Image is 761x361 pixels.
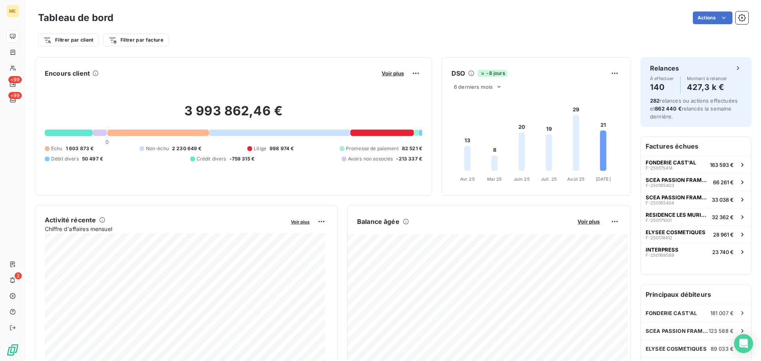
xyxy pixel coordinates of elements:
[229,155,255,162] span: -759 315 €
[6,344,19,356] img: Logo LeanPay
[655,105,681,112] span: 862 440 €
[687,81,727,94] h4: 427,3 k €
[646,166,673,170] span: F-250175414
[712,214,734,220] span: 32 362 €
[710,310,734,316] span: 181 007 €
[693,11,732,24] button: Actions
[650,97,738,120] span: relances ou actions effectuées et relancés la semaine dernière.
[646,194,709,201] span: SCEA PASSION FRAMBOISES
[402,145,422,152] span: 82 521 €
[646,253,674,258] span: F-250169589
[646,310,697,316] span: FONDERIE CAST'AL
[45,69,90,78] h6: Encours client
[641,285,751,304] h6: Principaux débiteurs
[8,92,22,99] span: +99
[646,177,710,183] span: SCEA PASSION FRAMBOISES
[45,225,285,233] span: Chiffre d'affaires mensuel
[713,179,734,185] span: 66 261 €
[575,218,602,225] button: Voir plus
[711,346,734,352] span: 89 033 €
[646,328,709,334] span: SCEA PASSION FRAMBOISES
[650,63,679,73] h6: Relances
[103,34,168,46] button: Filtrer par facture
[710,162,734,168] span: 163 593 €
[45,215,96,225] h6: Activité récente
[172,145,202,152] span: 2 230 649 €
[641,225,751,243] button: ELYSEE COSMETIQUESF-25017441228 961 €
[596,176,611,182] tspan: [DATE]
[454,84,493,90] span: 6 derniers mois
[6,5,19,17] div: ME
[379,70,406,77] button: Voir plus
[514,176,530,182] tspan: Juin 25
[646,201,674,205] span: F-250165404
[650,81,674,94] h4: 140
[478,70,507,77] span: -8 jours
[646,235,672,240] span: F-250174412
[8,76,22,83] span: +99
[713,231,734,238] span: 28 961 €
[460,176,475,182] tspan: Avr. 25
[254,145,266,152] span: Litige
[289,218,312,225] button: Voir plus
[734,334,753,353] div: Open Intercom Messenger
[646,218,671,223] span: F-250171001
[646,246,679,253] span: INTERPRESS
[646,346,707,352] span: ELYSEE COSMETIQUES
[346,145,399,152] span: Promesse de paiement
[396,155,422,162] span: -213 337 €
[38,34,99,46] button: Filtrer par client
[291,219,310,225] span: Voir plus
[146,145,169,152] span: Non-échu
[712,197,734,203] span: 33 038 €
[712,249,734,255] span: 23 740 €
[541,176,557,182] tspan: Juil. 25
[641,137,751,156] h6: Factures échues
[709,328,734,334] span: 123 588 €
[646,229,706,235] span: ELYSEE COSMETIQUES
[577,218,600,225] span: Voir plus
[646,183,674,188] span: F-250165403
[105,139,109,145] span: 0
[45,103,422,127] h2: 3 993 862,46 €
[270,145,294,152] span: 998 974 €
[646,212,709,218] span: RESIDENCE LES MURIERS
[15,272,22,279] span: 2
[641,173,751,191] button: SCEA PASSION FRAMBOISESF-25016540366 261 €
[641,208,751,225] button: RESIDENCE LES MURIERSF-25017100132 362 €
[641,191,751,208] button: SCEA PASSION FRAMBOISESF-25016540433 038 €
[646,159,696,166] span: FONDERIE CAST'AL
[38,11,113,25] h3: Tableau de bord
[650,76,674,81] span: À effectuer
[348,155,393,162] span: Avoirs non associés
[51,155,79,162] span: Débit divers
[487,176,502,182] tspan: Mai 25
[357,217,400,226] h6: Balance âgée
[650,97,660,104] span: 282
[197,155,226,162] span: Crédit divers
[451,69,465,78] h6: DSO
[82,155,103,162] span: 50 497 €
[687,76,727,81] span: Montant à relancer
[641,156,751,173] button: FONDERIE CAST'ALF-250175414163 593 €
[567,176,585,182] tspan: Août 25
[382,70,404,76] span: Voir plus
[51,145,63,152] span: Échu
[641,243,751,260] button: INTERPRESSF-25016958923 740 €
[66,145,94,152] span: 1 603 873 €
